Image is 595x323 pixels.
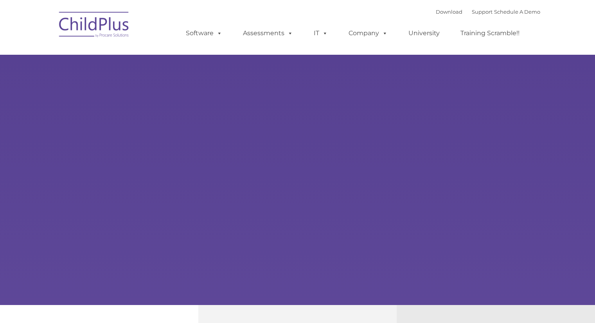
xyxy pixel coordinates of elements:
a: Download [436,9,462,15]
a: Schedule A Demo [494,9,540,15]
font: | [436,9,540,15]
a: IT [306,25,336,41]
a: Software [178,25,230,41]
img: ChildPlus by Procare Solutions [55,6,133,45]
a: Training Scramble!! [453,25,527,41]
a: Assessments [235,25,301,41]
a: University [401,25,448,41]
a: Company [341,25,395,41]
a: Support [472,9,493,15]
